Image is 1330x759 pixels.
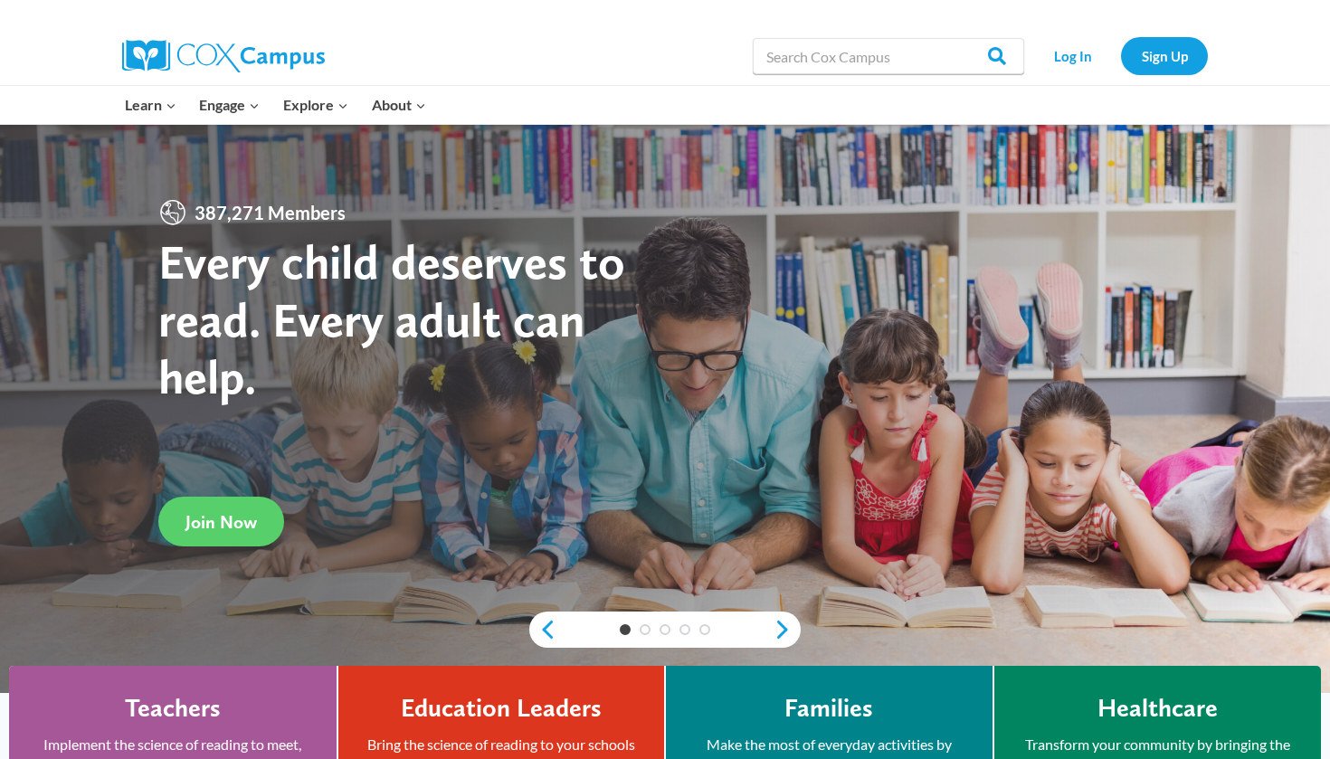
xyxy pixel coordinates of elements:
a: 1 [620,624,631,635]
strong: Every child deserves to read. Every adult can help. [158,232,625,405]
h4: Healthcare [1097,693,1218,724]
span: About [372,93,426,117]
a: Join Now [158,497,284,546]
a: previous [529,619,556,640]
span: 387,271 Members [187,198,353,227]
a: 3 [660,624,670,635]
h4: Teachers [125,693,221,724]
a: Sign Up [1121,37,1208,74]
span: Join Now [185,511,257,533]
a: 5 [699,624,710,635]
a: 2 [640,624,651,635]
span: Explore [283,93,348,117]
a: Log In [1033,37,1112,74]
img: Cox Campus [122,40,325,72]
h4: Families [784,693,873,724]
div: content slider buttons [529,612,801,648]
a: next [774,619,801,640]
span: Engage [199,93,260,117]
h4: Education Leaders [401,693,602,724]
span: Learn [125,93,176,117]
input: Search Cox Campus [753,38,1024,74]
nav: Secondary Navigation [1033,37,1208,74]
nav: Primary Navigation [113,86,437,124]
a: 4 [679,624,690,635]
